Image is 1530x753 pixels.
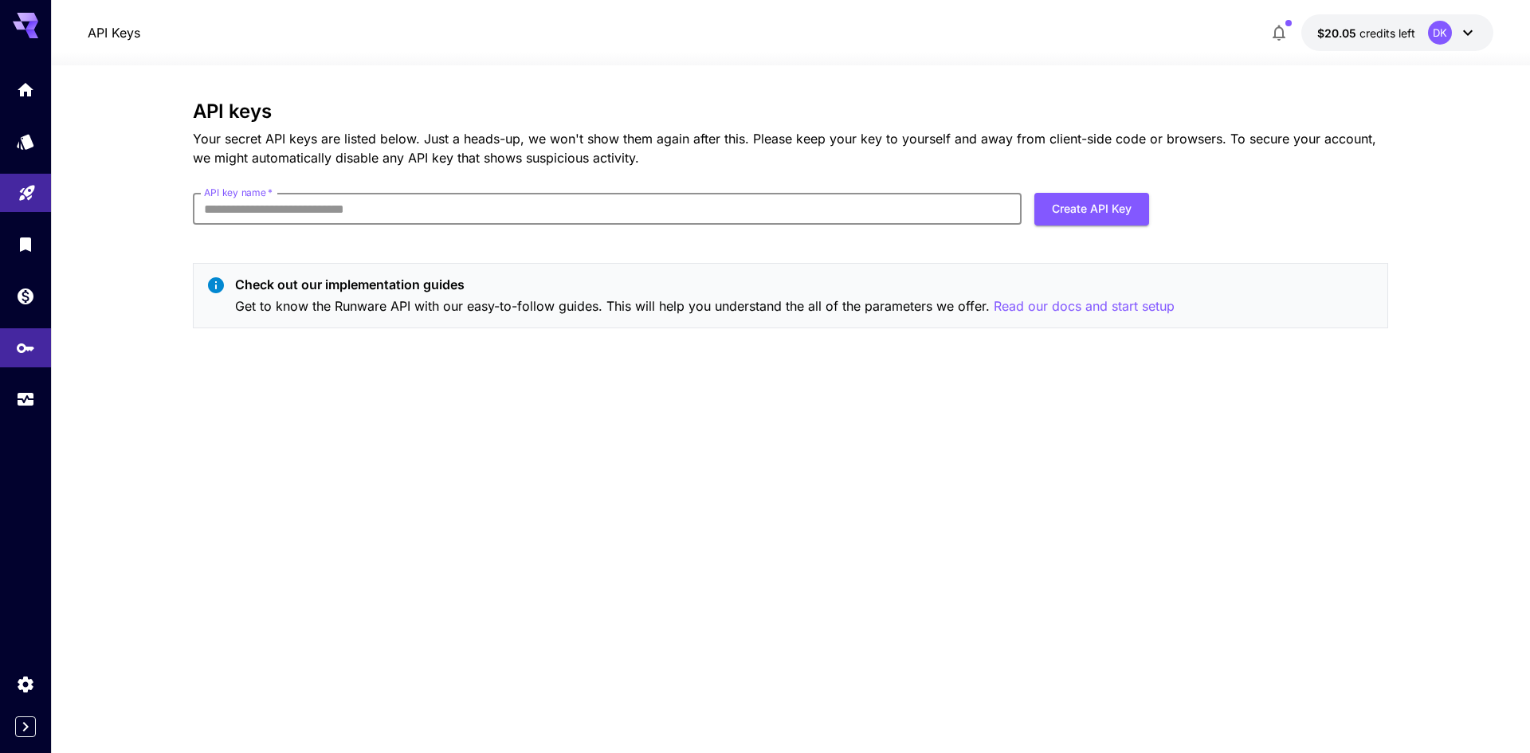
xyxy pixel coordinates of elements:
[16,674,35,694] div: Settings
[16,390,35,410] div: Usage
[15,716,36,737] button: Expand sidebar
[88,23,140,42] nav: breadcrumb
[18,178,37,198] div: Playground
[235,275,1175,294] p: Check out our implementation guides
[1301,14,1493,51] button: $20.05DK
[204,186,273,199] label: API key name
[994,296,1175,316] button: Read our docs and start setup
[1359,26,1415,40] span: credits left
[16,131,35,151] div: Models
[16,75,35,95] div: Home
[16,281,35,301] div: Wallet
[1317,26,1359,40] span: $20.05
[16,338,35,358] div: API Keys
[193,129,1388,167] p: Your secret API keys are listed below. Just a heads-up, we won't show them again after this. Plea...
[1317,25,1415,41] div: $20.05
[193,100,1388,123] h3: API keys
[1034,193,1149,226] button: Create API Key
[1428,21,1452,45] div: DK
[88,23,140,42] a: API Keys
[235,296,1175,316] p: Get to know the Runware API with our easy-to-follow guides. This will help you understand the all...
[16,234,35,254] div: Library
